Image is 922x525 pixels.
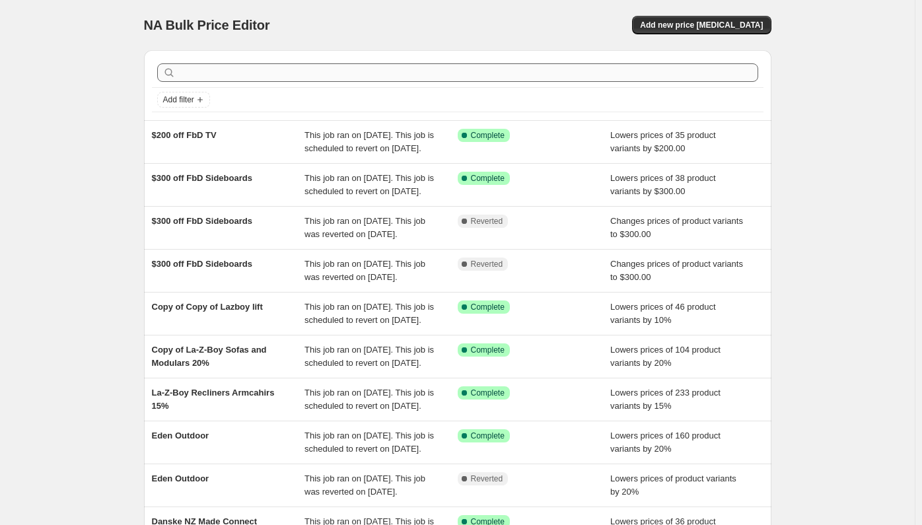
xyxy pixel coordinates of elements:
span: Add filter [163,94,194,105]
span: This job ran on [DATE]. This job is scheduled to revert on [DATE]. [304,130,434,153]
span: Complete [471,431,505,441]
span: Eden Outdoor [152,431,209,440]
span: Eden Outdoor [152,473,209,483]
span: Changes prices of product variants to $300.00 [610,259,743,282]
span: Lowers prices of 35 product variants by $200.00 [610,130,716,153]
span: NA Bulk Price Editor [144,18,270,32]
span: Lowers prices of product variants by 20% [610,473,736,497]
button: Add new price [MEDICAL_DATA] [632,16,771,34]
button: Add filter [157,92,210,108]
span: Add new price [MEDICAL_DATA] [640,20,763,30]
span: Lowers prices of 46 product variants by 10% [610,302,716,325]
span: This job ran on [DATE]. This job was reverted on [DATE]. [304,259,425,282]
span: Changes prices of product variants to $300.00 [610,216,743,239]
span: $200 off FbD TV [152,130,217,140]
span: Reverted [471,473,503,484]
span: $300 off FbD Sideboards [152,173,252,183]
span: This job ran on [DATE]. This job is scheduled to revert on [DATE]. [304,173,434,196]
span: La-Z-Boy Recliners Armcahirs 15% [152,388,275,411]
span: Reverted [471,259,503,269]
span: This job ran on [DATE]. This job is scheduled to revert on [DATE]. [304,302,434,325]
span: Complete [471,388,505,398]
span: This job ran on [DATE]. This job was reverted on [DATE]. [304,216,425,239]
span: $300 off FbD Sideboards [152,259,252,269]
span: This job ran on [DATE]. This job is scheduled to revert on [DATE]. [304,431,434,454]
span: Complete [471,130,505,141]
span: Complete [471,345,505,355]
span: Lowers prices of 104 product variants by 20% [610,345,721,368]
span: This job ran on [DATE]. This job is scheduled to revert on [DATE]. [304,345,434,368]
span: $300 off FbD Sideboards [152,216,252,226]
span: Complete [471,173,505,184]
span: Copy of Copy of Lazboy lift [152,302,263,312]
span: Copy of La-Z-Boy Sofas and Modulars 20% [152,345,267,368]
span: This job ran on [DATE]. This job is scheduled to revert on [DATE]. [304,388,434,411]
span: Lowers prices of 160 product variants by 20% [610,431,721,454]
span: Lowers prices of 38 product variants by $300.00 [610,173,716,196]
span: Reverted [471,216,503,227]
span: Complete [471,302,505,312]
span: This job ran on [DATE]. This job was reverted on [DATE]. [304,473,425,497]
span: Lowers prices of 233 product variants by 15% [610,388,721,411]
